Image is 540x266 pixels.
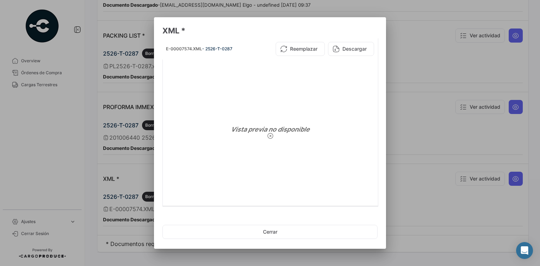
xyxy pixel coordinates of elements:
div: Abrir Intercom Messenger [516,242,533,259]
span: E-00007574.XML [166,46,202,51]
button: Reemplazar [276,42,325,56]
span: - 2526-T-0287 [202,46,232,51]
button: Descargar [328,42,374,56]
div: 1 archivos en total [162,207,378,224]
h3: XML * [162,26,378,36]
div: Vista previa no disponible [166,62,375,203]
button: Cerrar [162,225,378,239]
